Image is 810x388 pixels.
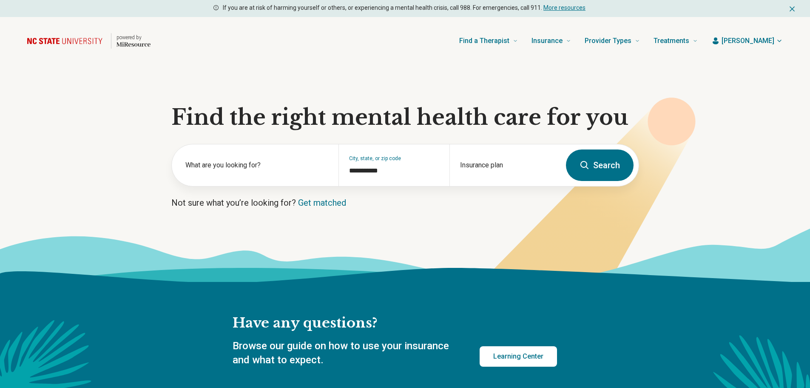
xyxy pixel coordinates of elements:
[711,36,783,46] button: [PERSON_NAME]
[117,34,151,41] p: powered by
[185,160,328,170] label: What are you looking for?
[171,105,639,130] h1: Find the right mental health care for you
[585,35,631,47] span: Provider Types
[298,198,346,208] a: Get matched
[233,339,459,368] p: Browse our guide on how to use your insurance and what to expect.
[654,24,698,58] a: Treatments
[459,35,509,47] span: Find a Therapist
[531,24,571,58] a: Insurance
[585,24,640,58] a: Provider Types
[543,4,585,11] a: More resources
[233,314,557,332] h2: Have any questions?
[171,197,639,209] p: Not sure what you’re looking for?
[27,27,151,55] a: Home page
[722,36,774,46] span: [PERSON_NAME]
[480,346,557,367] a: Learning Center
[566,149,634,181] button: Search
[459,24,518,58] a: Find a Therapist
[788,3,796,14] button: Dismiss
[654,35,689,47] span: Treatments
[223,3,585,12] p: If you are at risk of harming yourself or others, or experiencing a mental health crisis, call 98...
[531,35,563,47] span: Insurance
